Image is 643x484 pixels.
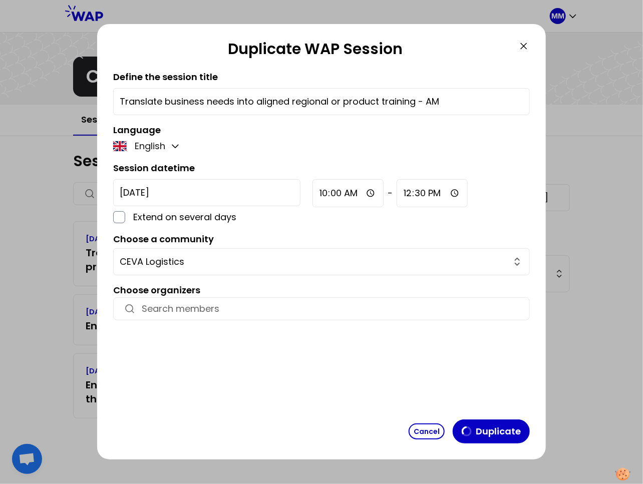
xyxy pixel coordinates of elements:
[133,210,300,224] p: Extend on several days
[113,162,195,174] label: Session datetime
[142,302,519,316] input: Search members
[113,40,518,62] h2: Duplicate WAP Session
[113,71,218,83] label: Define the session title
[113,124,161,136] label: Language
[453,419,530,443] button: Duplicate
[409,423,445,439] button: Cancel
[113,284,200,296] label: Choose organizers
[388,186,393,200] span: -
[113,179,300,206] input: YYYY-M-D
[135,139,165,153] p: English
[113,233,214,245] label: Choose a community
